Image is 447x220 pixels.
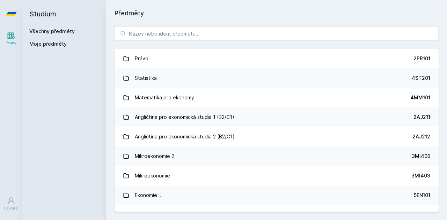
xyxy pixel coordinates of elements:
a: Mikroekonomie 3MI403 [115,166,439,185]
div: 2AJ111 [415,211,430,218]
a: Všechny předměty [29,28,75,34]
a: Matematika pro ekonomy 4MM101 [115,88,439,107]
div: 4ST201 [412,75,430,82]
a: Study [1,28,21,49]
div: Matematika pro ekonomy [135,91,194,105]
div: Mikroekonomie [135,169,170,183]
div: Angličtina pro ekonomická studia 1 (B2/C1) [135,110,234,124]
div: 2PR101 [413,55,430,62]
div: 3MI403 [411,172,430,179]
a: Angličtina pro ekonomická studia 1 (B2/C1) 2AJ211 [115,107,439,127]
a: Právo 2PR101 [115,49,439,68]
div: 3MI405 [412,153,430,160]
div: Uživatel [4,206,19,211]
a: Uživatel [1,193,21,214]
div: Právo [135,52,148,66]
a: Angličtina pro ekonomická studia 2 (B2/C1) 2AJ212 [115,127,439,146]
div: Ekonomie I. [135,188,161,202]
input: Název nebo ident předmětu… [115,26,439,40]
div: Study [6,40,16,46]
div: 4MM101 [410,94,430,101]
div: 5EN101 [414,192,430,199]
a: Mikroekonomie 2 3MI405 [115,146,439,166]
div: 2AJ211 [413,114,430,121]
a: Ekonomie I. 5EN101 [115,185,439,205]
div: Statistika [135,71,157,85]
span: Moje předměty [29,40,67,47]
div: Mikroekonomie 2 [135,149,174,163]
div: 2AJ212 [412,133,430,140]
a: Statistika 4ST201 [115,68,439,88]
h1: Předměty [115,8,439,18]
div: Angličtina pro ekonomická studia 2 (B2/C1) [135,130,235,144]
